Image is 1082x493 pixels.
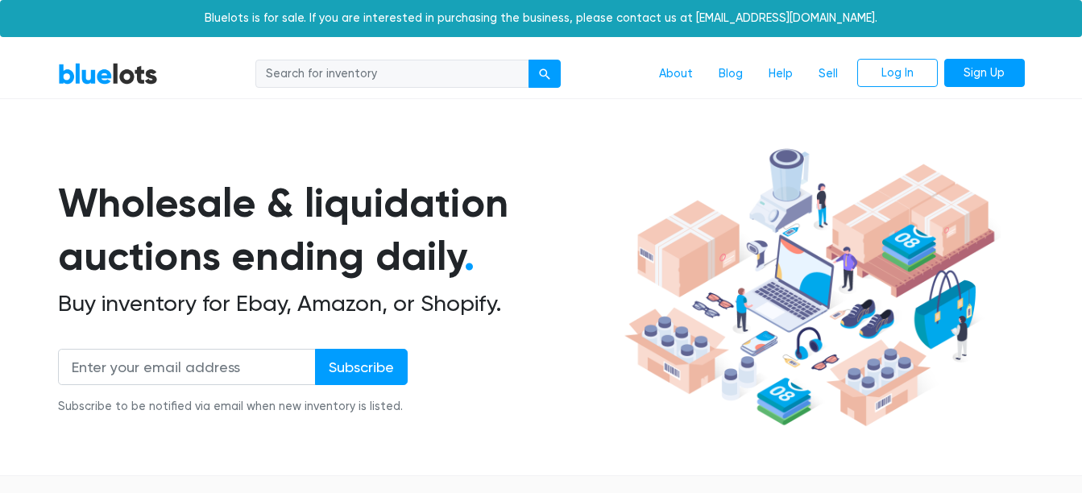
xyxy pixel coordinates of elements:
input: Subscribe [315,349,408,385]
h1: Wholesale & liquidation auctions ending daily [58,176,619,284]
h2: Buy inventory for Ebay, Amazon, or Shopify. [58,290,619,317]
div: Subscribe to be notified via email when new inventory is listed. [58,398,408,416]
a: Blog [706,59,756,89]
a: Sign Up [944,59,1025,88]
img: hero-ee84e7d0318cb26816c560f6b4441b76977f77a177738b4e94f68c95b2b83dbb.png [619,141,1001,434]
a: BlueLots [58,62,158,85]
a: Help [756,59,806,89]
input: Search for inventory [255,60,529,89]
input: Enter your email address [58,349,316,385]
a: Sell [806,59,851,89]
span: . [464,232,475,280]
a: Log In [857,59,938,88]
a: About [646,59,706,89]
